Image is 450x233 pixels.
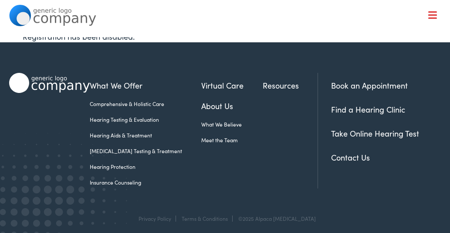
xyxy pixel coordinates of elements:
[263,79,318,91] a: Resources
[90,147,201,155] a: [MEDICAL_DATA] Testing & Treatment
[182,215,228,222] a: Terms & Conditions
[16,35,441,62] a: What We Offer
[90,178,201,186] a: Insurance Counseling
[90,100,201,108] a: Comprehensive & Holistic Care
[201,79,263,91] a: Virtual Care
[201,136,263,144] a: Meet the Team
[331,128,419,139] a: Take Online Hearing Test
[90,79,201,91] a: What We Offer
[201,120,263,128] a: What We Believe
[234,216,316,222] div: ©2025 Alpaca [MEDICAL_DATA]
[331,80,408,91] a: Book an Appointment
[9,73,90,93] img: Alpaca Audiology
[139,215,171,222] a: Privacy Policy
[90,131,201,139] a: Hearing Aids & Treatment
[331,152,370,163] a: Contact Us
[331,104,405,115] a: Find a Hearing Clinic
[201,100,263,112] a: About Us
[90,163,201,171] a: Hearing Protection
[90,116,201,123] a: Hearing Testing & Evaluation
